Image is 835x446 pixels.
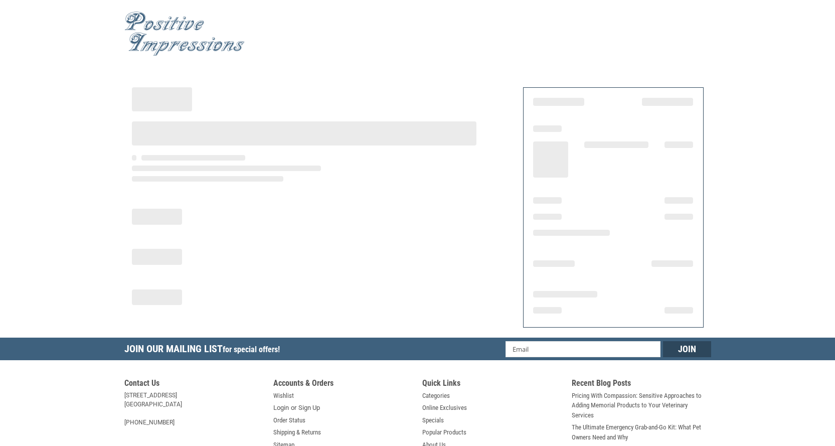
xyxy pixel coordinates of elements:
[422,403,467,413] a: Online Exclusives
[124,391,264,427] address: [STREET_ADDRESS] [GEOGRAPHIC_DATA] [PHONE_NUMBER]
[663,341,711,357] input: Join
[124,338,285,363] h5: Join Our Mailing List
[223,345,280,354] span: for special offers!
[572,422,711,442] a: The Ultimate Emergency Grab-and-Go Kit: What Pet Owners Need and Why
[273,427,321,437] a: Shipping & Returns
[273,403,289,413] a: Login
[572,391,711,420] a: Pricing With Compassion: Sensitive Approaches to Adding Memorial Products to Your Veterinary Serv...
[273,391,294,401] a: Wishlist
[273,378,413,391] h5: Accounts & Orders
[422,415,444,425] a: Specials
[298,403,320,413] a: Sign Up
[422,427,466,437] a: Popular Products
[124,12,245,56] img: Positive Impressions
[124,378,264,391] h5: Contact Us
[285,403,302,413] span: or
[422,391,450,401] a: Categories
[506,341,660,357] input: Email
[572,378,711,391] h5: Recent Blog Posts
[273,415,305,425] a: Order Status
[422,378,562,391] h5: Quick Links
